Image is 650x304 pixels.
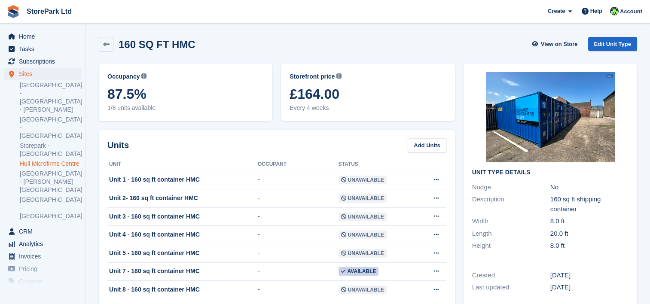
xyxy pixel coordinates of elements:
td: - [258,171,339,189]
span: Unavailable [339,213,387,221]
span: 87.5% [107,86,264,102]
div: 160 sq ft shipping container [550,195,629,214]
div: 8.0 ft [550,241,629,251]
span: Home [19,30,70,43]
a: StorePark Ltd [23,4,75,18]
a: Storepark - [GEOGRAPHIC_DATA] [20,142,81,158]
a: menu [4,225,81,237]
a: View on Store [531,37,581,51]
div: Unit 2- 160 sq ft container HMC [107,194,258,203]
span: Unavailable [339,286,387,294]
div: Description [472,195,550,214]
a: menu [4,238,81,250]
th: Status [339,158,417,171]
th: Unit [107,158,258,171]
div: Length [472,229,550,239]
a: menu [4,250,81,262]
div: No [550,182,629,192]
span: Subscriptions [19,55,70,67]
a: menu [4,43,81,55]
span: Coupons [19,275,70,287]
span: Pricing [19,263,70,275]
a: Edit Unit Type [588,37,637,51]
div: Nudge [472,182,550,192]
span: £164.00 [290,86,446,102]
div: Unit 4 - 160 sq ft container HMC [107,230,258,239]
td: - [258,207,339,226]
a: menu [4,275,81,287]
a: menu [4,68,81,80]
img: IMG_7133.png [486,72,615,162]
a: [GEOGRAPHIC_DATA] - [GEOGRAPHIC_DATA] [20,196,81,220]
div: Height [472,241,550,251]
h2: 160 SQ FT HMC [119,39,195,50]
div: [DATE] [550,283,629,292]
span: Analytics [19,238,70,250]
span: 1/8 units available [107,103,264,112]
a: [GEOGRAPHIC_DATA] - [PERSON_NAME][GEOGRAPHIC_DATA] [20,170,81,194]
div: Last updated [472,283,550,292]
div: Created [472,271,550,280]
div: [DATE] [550,271,629,280]
img: icon-info-grey-7440780725fd019a000dd9b08b2336e03edf1995a4989e88bcd33f0948082b44.svg [336,73,342,79]
span: Storefront price [290,72,335,81]
span: Available [339,267,379,276]
span: Occupancy [107,72,140,81]
span: View on Store [541,40,578,49]
span: Create [548,7,565,15]
a: Add Units [408,138,446,152]
td: - [258,189,339,208]
td: - [258,244,339,263]
span: Sites [19,68,70,80]
th: Occupant [258,158,339,171]
a: Hull Microfirms Centre [20,160,81,168]
h2: Units [107,139,129,152]
span: Unavailable [339,194,387,203]
td: - [258,281,339,299]
img: Ryan Mulcahy [610,7,619,15]
span: CRM [19,225,70,237]
a: menu [4,263,81,275]
div: Unit 8 - 160 sq ft container HMC [107,285,258,294]
span: Invoices [19,250,70,262]
span: Unavailable [339,231,387,239]
img: stora-icon-8386f47178a22dfd0bd8f6a31ec36ba5ce8667c1dd55bd0f319d3a0aa187defe.svg [7,5,20,18]
a: [GEOGRAPHIC_DATA] - [GEOGRAPHIC_DATA] [20,116,81,140]
td: - [258,226,339,244]
div: Unit 7 - 160 sq ft container HMC [107,267,258,276]
a: menu [4,55,81,67]
a: menu [4,30,81,43]
span: Help [590,7,602,15]
td: - [258,262,339,281]
span: Every 4 weeks [290,103,446,112]
a: [GEOGRAPHIC_DATA] - [GEOGRAPHIC_DATA] - [PERSON_NAME] [20,81,81,114]
div: Unit 5 - 160 sq ft container HMC [107,249,258,258]
div: 8.0 ft [550,216,629,226]
span: Account [620,7,642,16]
span: Unavailable [339,176,387,184]
div: 20.0 ft [550,229,629,239]
span: Tasks [19,43,70,55]
span: Unavailable [339,249,387,258]
div: Width [472,216,550,226]
h2: Unit Type details [472,169,629,176]
div: Unit 1 - 160 sq ft container HMC [107,175,258,184]
img: icon-info-grey-7440780725fd019a000dd9b08b2336e03edf1995a4989e88bcd33f0948082b44.svg [141,73,146,79]
div: Unit 3 - 160 sq ft container HMC [107,212,258,221]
